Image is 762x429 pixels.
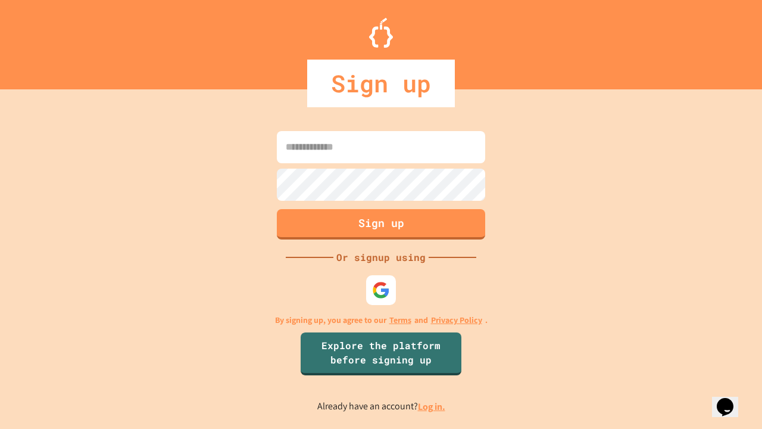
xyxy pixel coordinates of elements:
[389,314,411,327] a: Terms
[431,314,482,327] a: Privacy Policy
[301,332,461,375] a: Explore the platform before signing up
[307,60,455,107] div: Sign up
[663,329,750,380] iframe: chat widget
[277,209,485,240] button: Sign up
[712,381,750,417] iframe: chat widget
[372,281,390,299] img: google-icon.svg
[275,314,488,327] p: By signing up, you agree to our and .
[369,18,393,48] img: Logo.svg
[418,400,445,413] a: Log in.
[333,250,429,265] div: Or signup using
[317,399,445,414] p: Already have an account?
